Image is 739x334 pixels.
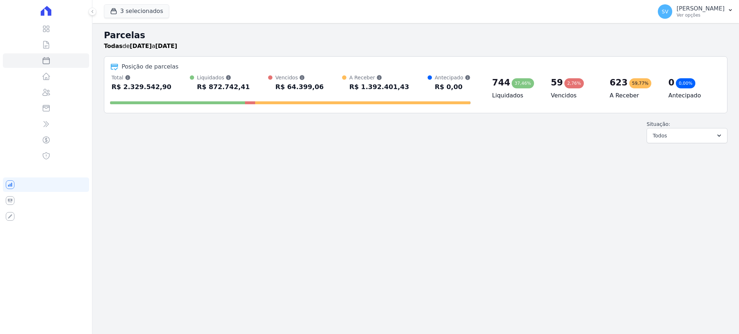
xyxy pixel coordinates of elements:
div: 37,46% [512,78,534,88]
div: 744 [492,77,510,88]
div: 0,00% [676,78,695,88]
div: Vencidos [275,74,324,81]
h4: Antecipado [668,91,716,100]
div: 59,77% [629,78,652,88]
p: de a [104,42,177,50]
div: 2,76% [564,78,584,88]
div: R$ 0,00 [435,81,471,93]
div: A Receber [349,74,409,81]
h2: Parcelas [104,29,727,42]
div: Posição de parcelas [122,62,179,71]
strong: Todas [104,43,123,49]
h4: A Receber [609,91,657,100]
h4: Liquidados [492,91,539,100]
div: Antecipado [435,74,471,81]
div: R$ 2.329.542,90 [111,81,171,93]
span: SV [662,9,668,14]
label: Situação: [647,121,670,127]
p: Ver opções [677,12,725,18]
div: 59 [551,77,563,88]
div: Liquidados [197,74,250,81]
button: SV [PERSON_NAME] Ver opções [652,1,739,22]
span: Todos [653,131,667,140]
h4: Vencidos [551,91,598,100]
div: Total [111,74,171,81]
strong: [DATE] [155,43,177,49]
strong: [DATE] [130,43,152,49]
div: R$ 64.399,06 [275,81,324,93]
button: 3 selecionados [104,4,169,18]
button: Todos [647,128,727,143]
p: [PERSON_NAME] [677,5,725,12]
div: R$ 872.742,41 [197,81,250,93]
div: 623 [609,77,628,88]
div: 0 [668,77,674,88]
div: R$ 1.392.401,43 [349,81,409,93]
